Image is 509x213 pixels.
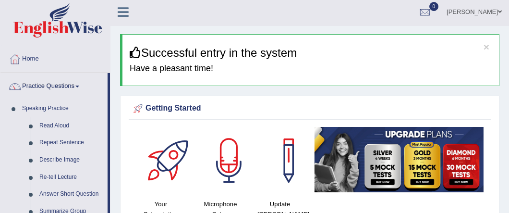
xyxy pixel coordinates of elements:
[130,64,492,74] h4: Have a pleasant time!
[0,46,110,70] a: Home
[0,73,108,97] a: Practice Questions
[35,134,108,151] a: Repeat Sentence
[35,169,108,186] a: Re-tell Lecture
[131,101,488,116] div: Getting Started
[429,2,439,11] span: 0
[35,151,108,169] a: Describe Image
[484,42,489,52] button: ×
[315,127,484,192] img: small5.jpg
[35,117,108,135] a: Read Aloud
[130,47,492,59] h3: Successful entry in the system
[35,186,108,203] a: Answer Short Question
[18,100,108,117] a: Speaking Practice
